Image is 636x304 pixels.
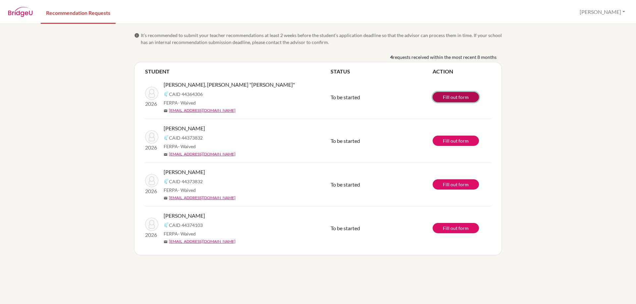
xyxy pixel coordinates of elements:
span: - Waived [178,100,196,106]
img: Wang, Allyn [145,174,158,187]
a: Fill out form [433,92,479,102]
img: Lin, Li Yu "Emily" [145,87,158,100]
a: [EMAIL_ADDRESS][DOMAIN_NAME] [169,151,236,157]
span: FERPA [164,230,196,237]
span: info [134,33,139,38]
span: To be started [331,181,360,188]
span: FERPA [164,187,196,194]
img: Common App logo [164,179,169,184]
th: STATUS [331,67,433,75]
span: - Waived [178,144,196,149]
span: mail [164,152,168,156]
span: - Waived [178,187,196,193]
span: To be started [331,138,360,144]
p: 2026 [145,100,158,108]
th: ACTION [433,67,491,75]
span: mail [164,109,168,113]
img: BridgeU logo [8,7,33,17]
span: It’s recommended to submit your teacher recommendations at least 2 weeks before the student’s app... [141,32,502,46]
span: CAID 44373832 [169,178,203,185]
a: Fill out form [433,223,479,233]
a: [EMAIL_ADDRESS][DOMAIN_NAME] [169,195,236,201]
span: CAID 44373832 [169,134,203,141]
span: CAID 44364306 [169,91,203,98]
span: [PERSON_NAME], [PERSON_NAME] "[PERSON_NAME]" [164,81,295,89]
button: [PERSON_NAME] [577,6,628,18]
img: Wang, Allyn [145,130,158,144]
th: STUDENT [145,67,331,75]
img: Common App logo [164,135,169,140]
span: CAID 44374103 [169,222,203,229]
a: [EMAIL_ADDRESS][DOMAIN_NAME] [169,108,236,113]
span: - Waived [178,231,196,237]
a: Fill out form [433,179,479,190]
b: 4 [390,54,393,61]
span: To be started [331,94,360,100]
span: [PERSON_NAME] [164,212,205,220]
a: Fill out form [433,136,479,146]
span: requests received within the most recent 8 months [393,54,497,61]
span: mail [164,196,168,200]
p: 2026 [145,144,158,152]
img: Kang, Liyeh [145,218,158,231]
span: FERPA [164,99,196,106]
a: Recommendation Requests [41,1,116,24]
img: Common App logo [164,222,169,228]
img: Common App logo [164,91,169,97]
span: To be started [331,225,360,231]
span: [PERSON_NAME] [164,124,205,132]
span: mail [164,240,168,244]
span: FERPA [164,143,196,150]
p: 2026 [145,231,158,239]
span: [PERSON_NAME] [164,168,205,176]
a: [EMAIL_ADDRESS][DOMAIN_NAME] [169,239,236,244]
p: 2026 [145,187,158,195]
